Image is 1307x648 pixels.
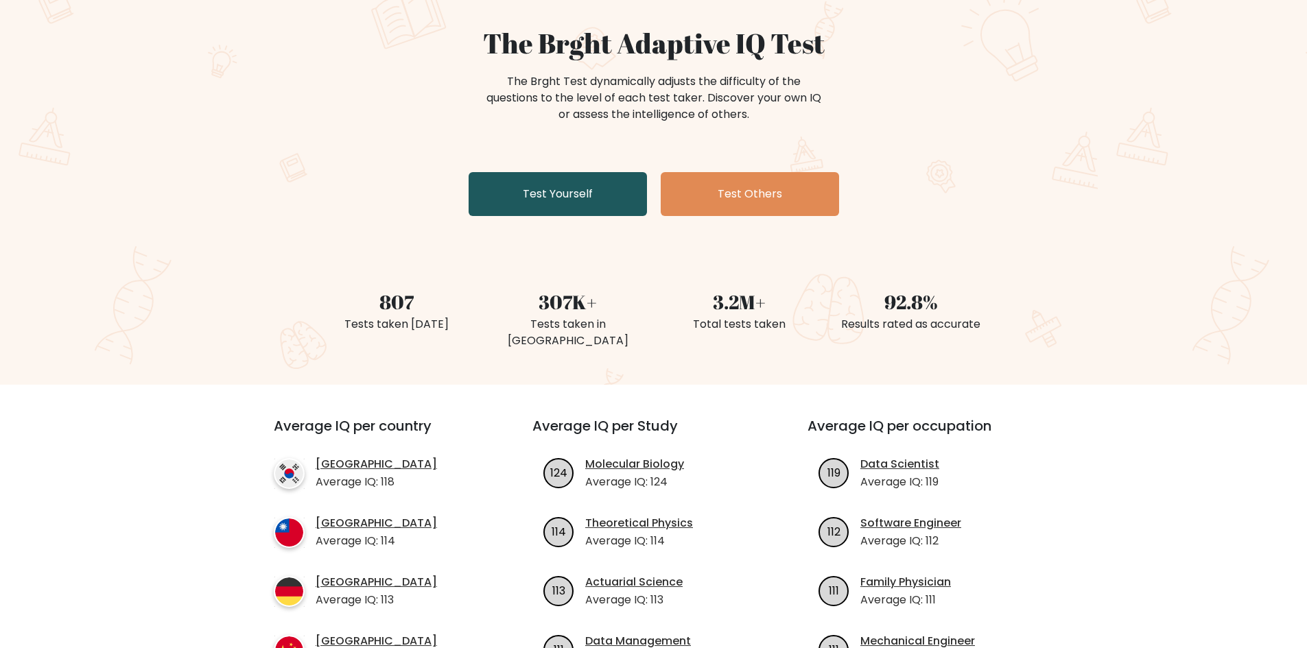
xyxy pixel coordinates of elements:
[316,592,437,608] p: Average IQ: 113
[274,517,305,548] img: country
[827,464,840,480] text: 119
[860,574,951,590] a: Family Physician
[491,287,646,316] div: 307K+
[827,523,840,539] text: 112
[532,418,775,451] h3: Average IQ per Study
[662,316,817,333] div: Total tests taken
[860,456,939,472] a: Data Scientist
[834,287,989,316] div: 92.8%
[316,533,437,549] p: Average IQ: 114
[482,73,825,123] div: The Brght Test dynamically adjusts the difficulty of the questions to the level of each test take...
[585,474,684,490] p: Average IQ: 124
[274,576,305,607] img: country
[860,515,961,531] a: Software Engineer
[808,418,1050,451] h3: Average IQ per occupation
[585,574,683,590] a: Actuarial Science
[661,172,839,216] a: Test Others
[316,456,437,472] a: [GEOGRAPHIC_DATA]
[585,515,693,531] a: Theoretical Physics
[552,582,565,598] text: 113
[316,474,437,490] p: Average IQ: 118
[585,592,683,608] p: Average IQ: 113
[662,287,817,316] div: 3.2M+
[829,582,839,598] text: 111
[834,316,989,333] div: Results rated as accurate
[860,592,951,608] p: Average IQ: 111
[585,533,693,549] p: Average IQ: 114
[319,316,474,333] div: Tests taken [DATE]
[319,287,474,316] div: 807
[316,574,437,590] a: [GEOGRAPHIC_DATA]
[552,523,566,539] text: 114
[860,533,961,549] p: Average IQ: 112
[274,458,305,489] img: country
[469,172,647,216] a: Test Yourself
[491,316,646,349] div: Tests taken in [GEOGRAPHIC_DATA]
[316,515,437,531] a: [GEOGRAPHIC_DATA]
[550,464,567,480] text: 124
[319,27,989,60] h1: The Brght Adaptive IQ Test
[860,474,939,490] p: Average IQ: 119
[274,418,483,451] h3: Average IQ per country
[585,456,684,472] a: Molecular Biology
